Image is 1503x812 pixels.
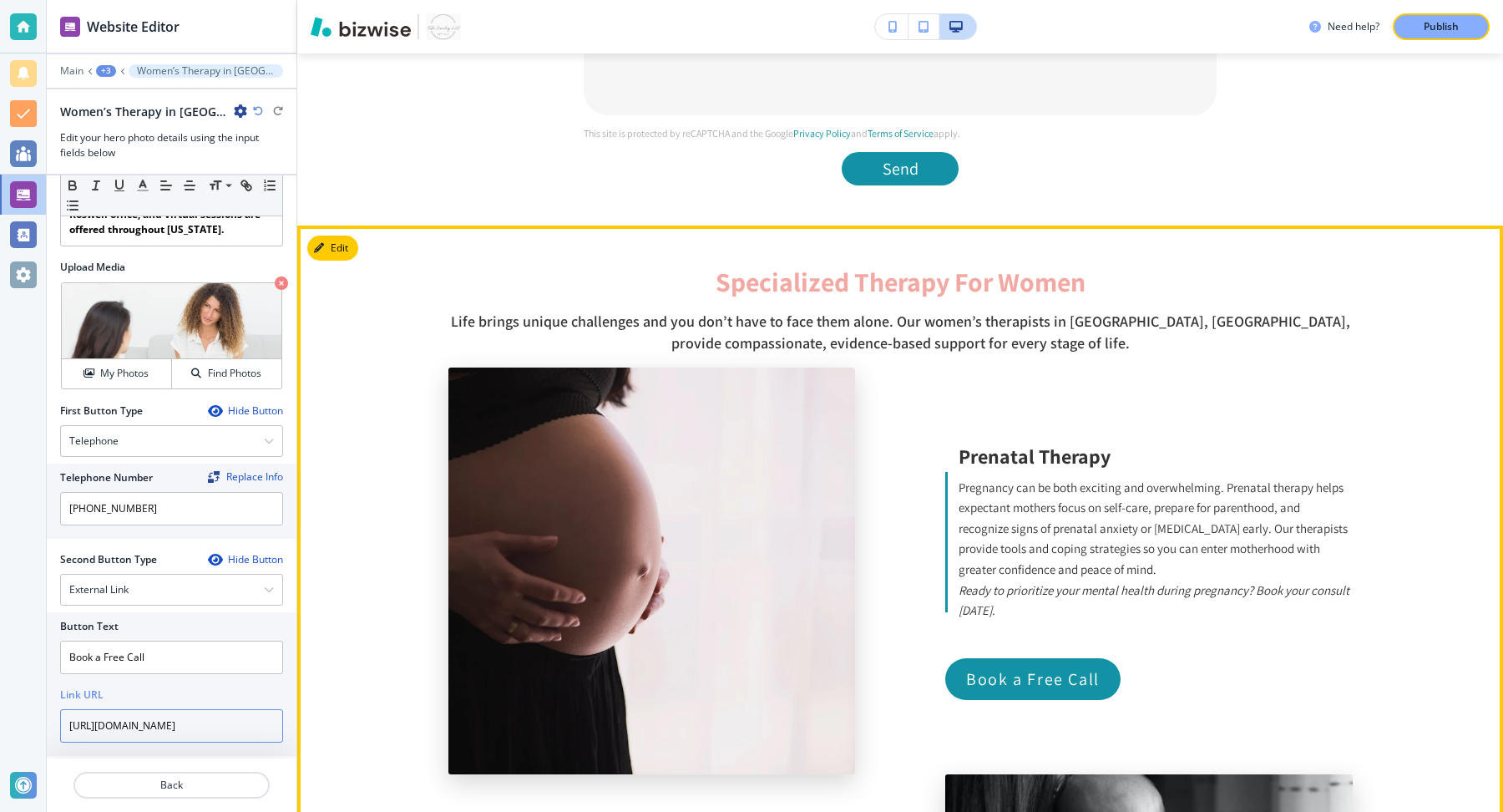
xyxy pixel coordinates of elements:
[60,688,104,703] h2: Link URL
[60,65,83,77] button: Main
[137,65,275,77] p: Women’s Therapy in [GEOGRAPHIC_DATA], [GEOGRAPHIC_DATA] | Support for Every Stage of Life
[69,192,263,236] strong: In-person therapy is available at our Roswell office, and virtual sessions are offered throughout...
[172,359,281,388] button: Find Photos
[868,127,934,140] a: Terms of Service
[959,443,1111,469] strong: Prenatal Therapy
[100,366,149,381] h4: My Photos
[73,772,270,799] button: Back
[959,582,1352,619] em: Ready to prioritize your mental health during pregnancy? Book your consult [DATE].
[959,478,1352,581] p: Pregnancy can be both exciting and overwhelming. Prenatal therapy helps expectant mothers focus o...
[842,152,959,185] button: Send
[307,236,358,261] button: Edit
[60,260,283,275] h2: Upload Media
[1328,19,1379,34] h3: Need help?
[60,17,80,37] img: editor icon
[60,130,283,160] h3: Edit your hero photo details using the input fields below
[60,403,143,419] h2: First Button Type
[208,471,220,483] img: Replace
[75,778,268,793] p: Back
[60,282,283,390] div: My PhotosFind Photos
[69,434,119,449] h4: Telephone
[1393,13,1490,40] button: Publish
[129,64,283,78] button: Women’s Therapy in [GEOGRAPHIC_DATA], [GEOGRAPHIC_DATA] | Support for Every Stage of Life
[96,65,116,77] button: +3
[62,359,172,388] button: My Photos
[208,366,261,381] h4: Find Photos
[60,492,283,525] input: Ex. 561-222-1111
[208,471,283,483] div: Replace Info
[448,368,855,774] img: Photo
[208,404,283,418] button: Hide Button
[426,13,461,40] img: Your Logo
[793,127,851,140] a: Privacy Policy
[883,160,918,179] p: Send
[1424,19,1459,34] p: Publish
[584,129,1217,139] div: This site is protected by reCAPTCHA and the Google and apply.
[60,552,157,567] h2: Second Button Type
[60,709,283,743] input: Ex. www.google.com
[716,264,1085,299] span: Specialized Therapy For Women
[966,666,1100,693] p: Book a Free Call
[208,553,283,566] button: Hide Button
[60,619,119,634] h2: Button Text
[945,658,1121,700] a: Book a Free Call
[87,17,180,37] h2: Website Editor
[208,471,283,483] button: ReplaceReplace Info
[69,582,129,597] h4: External Link
[311,17,411,37] img: Bizwise Logo
[448,311,1353,354] p: Life brings unique challenges and you don’t have to face them alone. Our women’s therapists in [G...
[60,103,227,120] h2: Women’s Therapy in [GEOGRAPHIC_DATA], [GEOGRAPHIC_DATA] | Support for Every Stage of Life
[208,471,283,485] span: Find and replace this information across Bizwise
[60,470,153,485] h2: Telephone Number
